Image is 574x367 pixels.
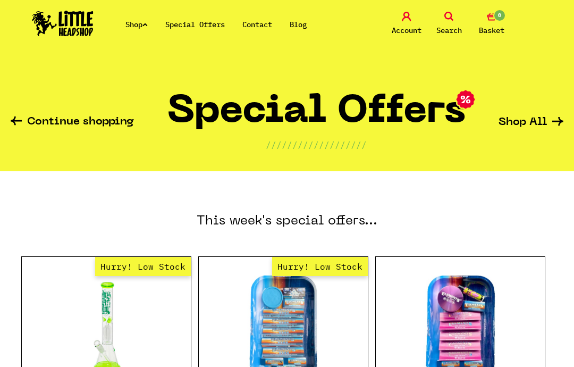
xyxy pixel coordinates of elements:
a: Special Offers [165,20,225,29]
span: Hurry! Low Stock [272,257,368,276]
img: Little Head Shop Logo [32,11,94,36]
h3: This week's special offers... [11,171,563,256]
span: Account [392,24,421,37]
span: 0 [493,9,506,22]
span: Basket [479,24,504,37]
p: /////////////////// [266,138,367,151]
a: 0 Basket [473,12,510,37]
a: Contact [242,20,272,29]
h1: Special Offers [167,94,466,138]
a: Search [430,12,468,37]
a: Blog [290,20,307,29]
a: Shop All [499,117,563,128]
a: Continue shopping [11,116,134,129]
span: Hurry! Low Stock [95,257,191,276]
a: Shop [125,20,148,29]
span: Search [436,24,462,37]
